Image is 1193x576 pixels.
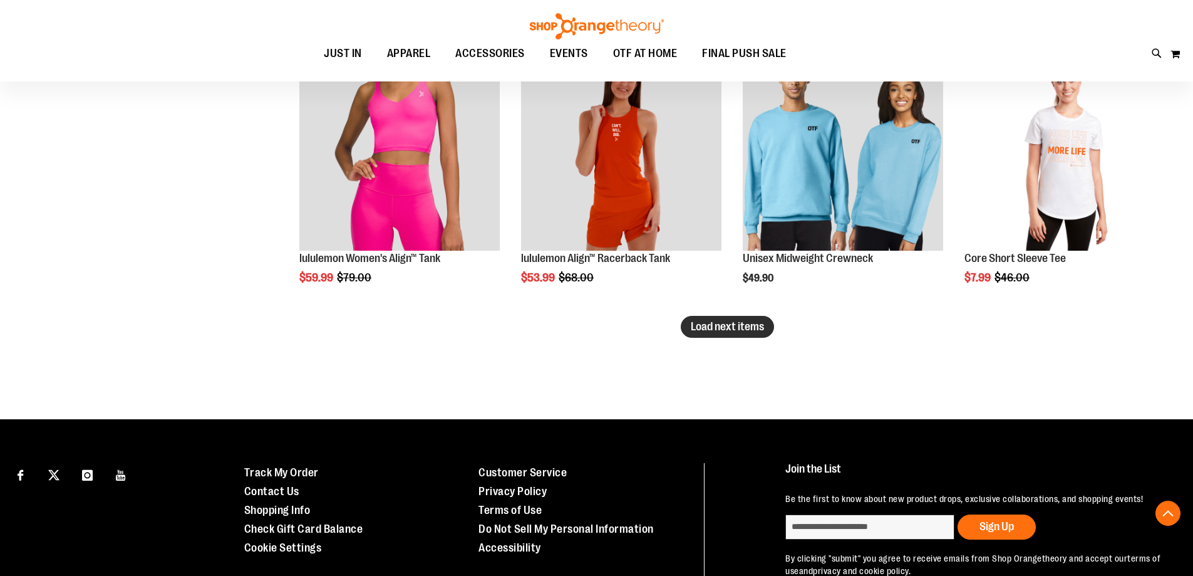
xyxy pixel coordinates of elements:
[964,50,1165,253] a: Product image for Core Short Sleeve TeeSALE
[958,515,1036,540] button: Sign Up
[311,39,374,68] a: JUST IN
[785,493,1164,505] p: Be the first to know about new product drops, exclusive collaborations, and shopping events!
[785,515,954,540] input: enter email
[1155,501,1180,526] button: Back To Top
[110,463,132,485] a: Visit our Youtube page
[958,44,1171,316] div: product
[478,523,654,535] a: Do Not Sell My Personal Information
[550,39,588,68] span: EVENTS
[9,463,31,485] a: Visit our Facebook page
[478,485,547,498] a: Privacy Policy
[337,271,373,284] span: $79.00
[743,252,873,264] a: Unisex Midweight Crewneck
[964,252,1066,264] a: Core Short Sleeve Tee
[443,39,537,68] a: ACCESSORIES
[299,50,500,253] a: Product image for lululemon Womens Align TankSALE
[813,566,911,576] a: privacy and cookie policy.
[964,50,1165,251] img: Product image for Core Short Sleeve Tee
[559,271,596,284] span: $68.00
[736,44,949,316] div: product
[374,39,443,68] a: APPAREL
[515,44,728,316] div: product
[743,50,943,251] img: Unisex Midweight Crewneck
[537,39,601,68] a: EVENTS
[964,271,993,284] span: $7.99
[244,504,311,516] a: Shopping Info
[521,252,670,264] a: lululemon Align™ Racerback Tank
[601,39,690,68] a: OTF AT HOME
[689,39,799,68] a: FINAL PUSH SALE
[979,520,1014,533] span: Sign Up
[521,50,721,253] a: Product image for lululemon Align™ Racerback TankSALE
[293,44,506,316] div: product
[681,316,774,338] button: Load next items
[324,39,362,68] span: JUST IN
[76,463,98,485] a: Visit our Instagram page
[785,463,1164,486] h4: Join the List
[244,523,363,535] a: Check Gift Card Balance
[702,39,787,68] span: FINAL PUSH SALE
[478,542,541,554] a: Accessibility
[244,542,322,554] a: Cookie Settings
[387,39,431,68] span: APPAREL
[743,273,775,284] span: $49.90
[478,466,567,479] a: Customer Service
[299,50,500,251] img: Product image for lululemon Womens Align Tank
[743,50,943,253] a: Unisex Midweight CrewneckNEW
[244,466,319,479] a: Track My Order
[691,320,764,333] span: Load next items
[613,39,678,68] span: OTF AT HOME
[994,271,1031,284] span: $46.00
[48,469,59,481] img: Twitter
[244,485,299,498] a: Contact Us
[521,50,721,251] img: Product image for lululemon Align™ Racerback Tank
[455,39,525,68] span: ACCESSORIES
[521,271,557,284] span: $53.99
[528,13,666,39] img: Shop Orangetheory
[299,252,440,264] a: lululemon Women's Align™ Tank
[43,463,65,485] a: Visit our X page
[478,504,542,516] a: Terms of Use
[299,271,335,284] span: $59.99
